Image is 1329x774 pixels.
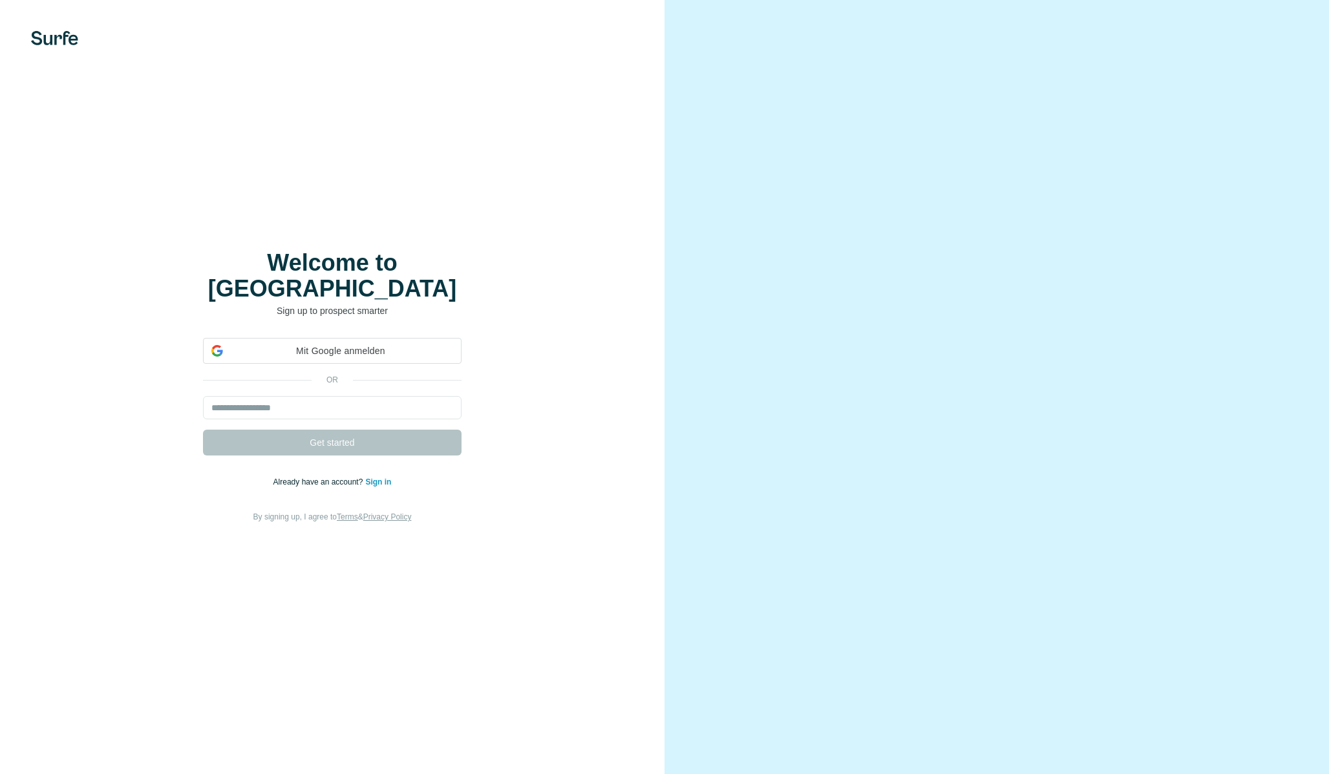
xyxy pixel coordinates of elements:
[31,31,78,45] img: Surfe's logo
[273,477,366,486] span: Already have an account?
[253,512,412,521] span: By signing up, I agree to &
[363,512,412,521] a: Privacy Policy
[203,250,462,302] h1: Welcome to [GEOGRAPHIC_DATA]
[203,304,462,317] p: Sign up to prospect smarter
[312,374,353,386] p: or
[337,512,358,521] a: Terms
[228,344,453,358] span: Mit Google anmelden
[365,477,391,486] a: Sign in
[203,338,462,364] div: Mit Google anmelden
